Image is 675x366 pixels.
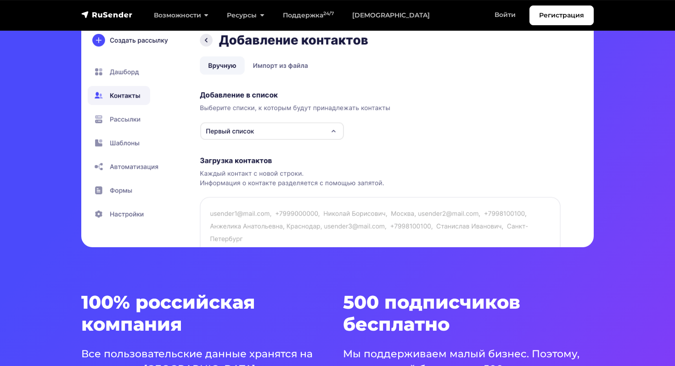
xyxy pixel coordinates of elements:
[218,6,273,25] a: Ресурсы
[274,6,343,25] a: Поддержка24/7
[343,6,439,25] a: [DEMOGRAPHIC_DATA]
[529,6,594,25] a: Регистрация
[323,11,334,17] sup: 24/7
[343,291,594,335] h3: 500 подписчиков бесплатно
[81,10,133,19] img: RuSender
[485,6,525,24] a: Войти
[81,291,332,335] h3: 100% российская компания
[145,6,218,25] a: Возможности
